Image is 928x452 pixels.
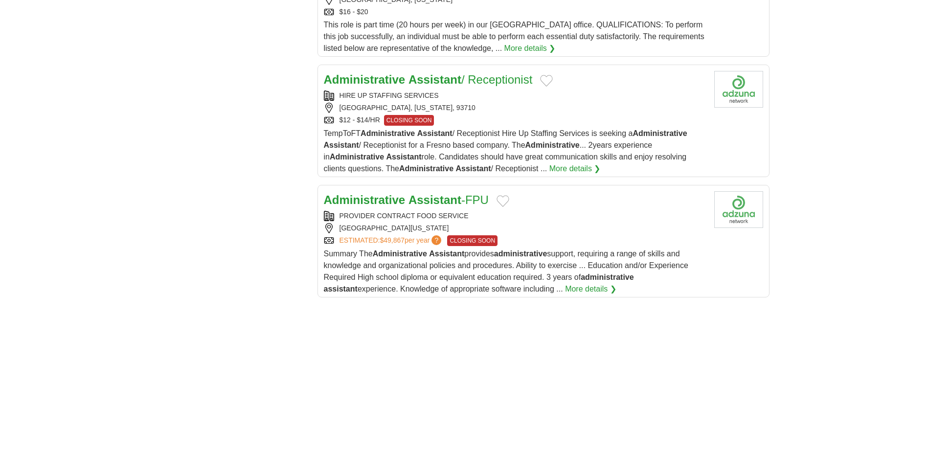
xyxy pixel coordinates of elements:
strong: administrative [494,249,547,258]
a: ESTIMATED:$49,867per year? [340,235,444,246]
strong: Assistant [456,164,491,173]
strong: Assistant [417,129,453,137]
img: Company logo [714,191,763,228]
span: CLOSING SOON [447,235,498,246]
div: [GEOGRAPHIC_DATA][US_STATE] [324,223,706,233]
div: HIRE UP STAFFING SERVICES [324,90,706,101]
button: Add to favorite jobs [497,195,509,207]
span: $49,867 [380,236,405,244]
strong: Administrative [633,129,687,137]
div: [GEOGRAPHIC_DATA], [US_STATE], 93710 [324,103,706,113]
div: $12 - $14/HR [324,115,706,126]
strong: Administrative [399,164,453,173]
strong: Administrative [361,129,415,137]
a: Administrative Assistant/ Receptionist [324,73,533,86]
strong: Administrative [330,153,384,161]
strong: Assistant [408,193,461,206]
a: More details ❯ [504,43,556,54]
strong: Assistant [386,153,422,161]
strong: administrative [581,273,634,281]
span: Summary The provides support, requiring a range of skills and knowledge and organizational polici... [324,249,688,293]
strong: assistant [324,285,358,293]
strong: Administrative [324,193,406,206]
img: Company logo [714,71,763,108]
div: $16 - $20 [324,7,706,17]
span: TempToFT / Receptionist Hire Up Staffing Services is seeking a / Receptionist for a Fresno based ... [324,129,687,173]
button: Add to favorite jobs [540,75,553,87]
strong: Administrative [373,249,427,258]
a: Administrative Assistant-FPU [324,193,489,206]
strong: Assistant [429,249,464,258]
span: CLOSING SOON [384,115,434,126]
a: More details ❯ [549,163,601,175]
strong: Assistant [324,141,359,149]
strong: Administrative [324,73,406,86]
span: This role is part time (20 hours per week) in our [GEOGRAPHIC_DATA] office. QUALIFICATIONS: To pe... [324,21,704,52]
span: ? [431,235,441,245]
div: PROVIDER CONTRACT FOOD SERVICE [324,211,706,221]
strong: Administrative [525,141,580,149]
strong: Assistant [408,73,461,86]
a: More details ❯ [565,283,616,295]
